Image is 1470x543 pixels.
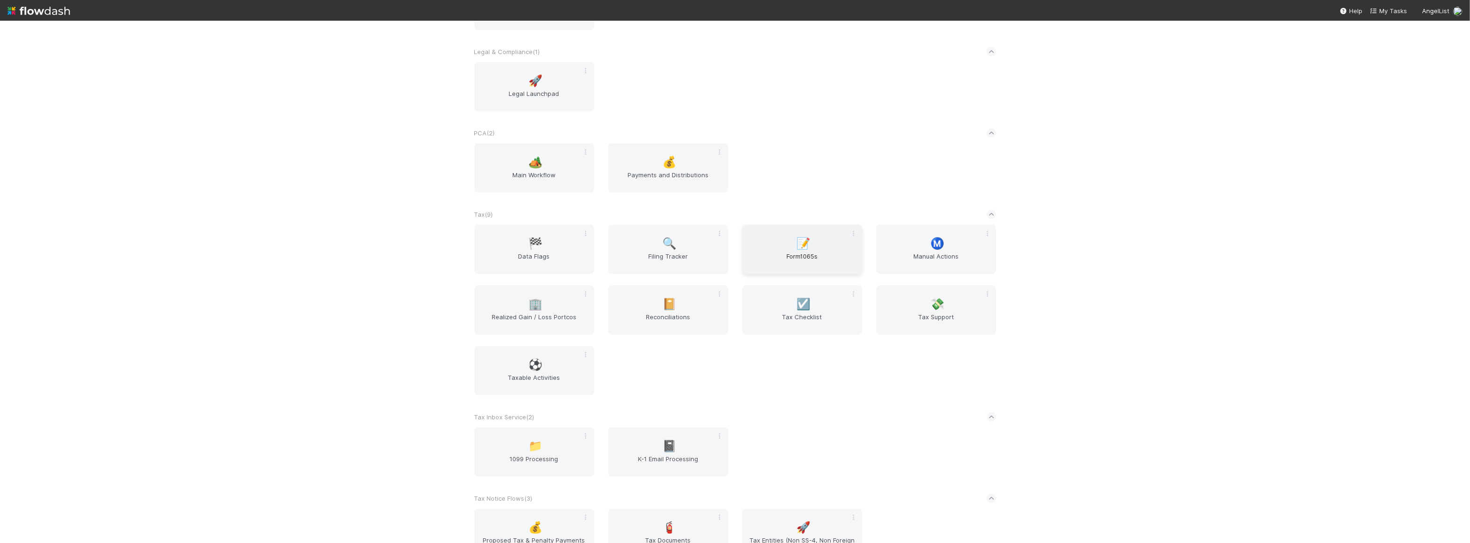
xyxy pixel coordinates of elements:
a: 📝Form1065s [742,225,862,274]
a: 📓K-1 Email Processing [608,427,728,477]
span: 💸 [930,298,944,310]
span: Main Workflow [478,170,590,189]
span: Manual Actions [880,252,992,270]
span: 🚀 [796,521,810,534]
span: Legal Launchpad [478,89,590,108]
a: 🏢Realized Gain / Loss Portcos [474,285,594,335]
a: 🏕️Main Workflow [474,143,594,193]
img: logo-inverted-e16ddd16eac7371096b0.svg [8,3,70,19]
span: AngelList [1422,7,1449,15]
a: 💸Tax Support [876,285,996,335]
span: Data Flags [478,252,590,270]
span: 🔍 [662,237,676,250]
div: Help [1340,6,1362,16]
span: 1099 Processing [478,454,590,473]
a: 🔍Filing Tracker [608,225,728,274]
span: Tax Inbox Service ( 2 ) [474,413,535,421]
a: ☑️Tax Checklist [742,285,862,335]
span: 🏢 [528,298,542,310]
span: Taxable Activities [478,373,590,392]
span: Realized Gain / Loss Portcos [478,312,590,331]
span: 📓 [662,440,676,452]
span: 🚀 [528,75,542,87]
span: Tax Checklist [746,312,858,331]
span: 📔 [662,298,676,310]
span: ⚽ [528,359,542,371]
span: 🧯 [662,521,676,534]
span: Tax Support [880,312,992,331]
a: 📁1099 Processing [474,427,594,477]
span: 💰 [662,156,676,168]
span: Reconciliations [612,312,724,331]
img: avatar_85833754-9fc2-4f19-a44b-7938606ee299.png [1453,7,1462,16]
span: 🏕️ [528,156,542,168]
span: Filing Tracker [612,252,724,270]
span: ☑️ [796,298,810,310]
span: PCA ( 2 ) [474,129,495,137]
span: 🏁 [528,237,542,250]
span: K-1 Email Processing [612,454,724,473]
span: Tax Notice Flows ( 3 ) [474,495,533,502]
span: Legal & Compliance ( 1 ) [474,48,540,55]
a: 🏁Data Flags [474,225,594,274]
span: Payments and Distributions [612,170,724,189]
span: 📁 [528,440,542,452]
a: 💰Payments and Distributions [608,143,728,193]
span: Form1065s [746,252,858,270]
span: 💰 [528,521,542,534]
span: My Tasks [1370,7,1407,15]
a: Ⓜ️Manual Actions [876,225,996,274]
span: 📝 [796,237,810,250]
a: 🚀Legal Launchpad [474,62,594,111]
a: 📔Reconciliations [608,285,728,335]
a: My Tasks [1370,6,1407,16]
a: ⚽Taxable Activities [474,346,594,395]
span: Ⓜ️ [930,237,944,250]
span: Tax ( 9 ) [474,211,493,218]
